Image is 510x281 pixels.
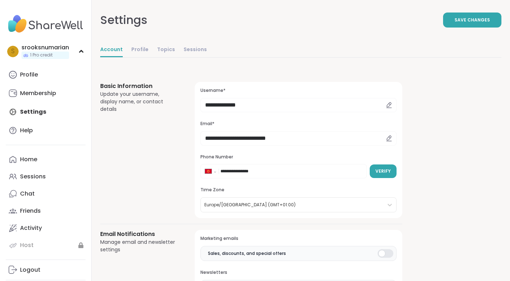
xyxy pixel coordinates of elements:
[6,11,86,36] img: ShareWell Nav Logo
[200,270,397,276] h3: Newsletters
[6,122,86,139] a: Help
[100,238,178,253] div: Manage email and newsletter settings
[375,168,391,174] span: Verify
[6,168,86,185] a: Sessions
[20,224,42,232] div: Activity
[200,236,397,242] h3: Marketing emails
[455,17,490,23] span: Save Changes
[20,127,33,134] div: Help
[11,47,15,56] span: s
[6,261,86,278] a: Logout
[6,185,86,202] a: Chat
[157,43,175,57] a: Topics
[100,90,178,113] div: Update your username, display name, or contact details
[20,71,38,79] div: Profile
[443,13,501,28] button: Save Changes
[6,85,86,102] a: Membership
[131,43,149,57] a: Profile
[100,82,178,90] h3: Basic Information
[20,241,34,249] div: Host
[6,202,86,220] a: Friends
[370,164,397,178] button: Verify
[184,43,207,57] a: Sessions
[6,220,86,237] a: Activity
[200,187,397,193] h3: Time Zone
[21,44,69,51] div: srooksnumarian
[6,237,86,254] a: Host
[30,52,53,58] span: 1 Pro credit
[20,207,41,215] div: Friends
[100,230,178,238] h3: Email Notifications
[20,266,40,274] div: Logout
[200,154,397,160] h3: Phone Number
[200,121,397,127] h3: Email*
[20,156,37,163] div: Home
[6,151,86,168] a: Home
[6,66,86,83] a: Profile
[100,11,147,29] div: Settings
[20,173,46,181] div: Sessions
[200,88,397,94] h3: Username*
[20,89,56,97] div: Membership
[208,250,286,257] span: Sales, discounts, and special offers
[100,43,123,57] a: Account
[20,190,35,198] div: Chat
